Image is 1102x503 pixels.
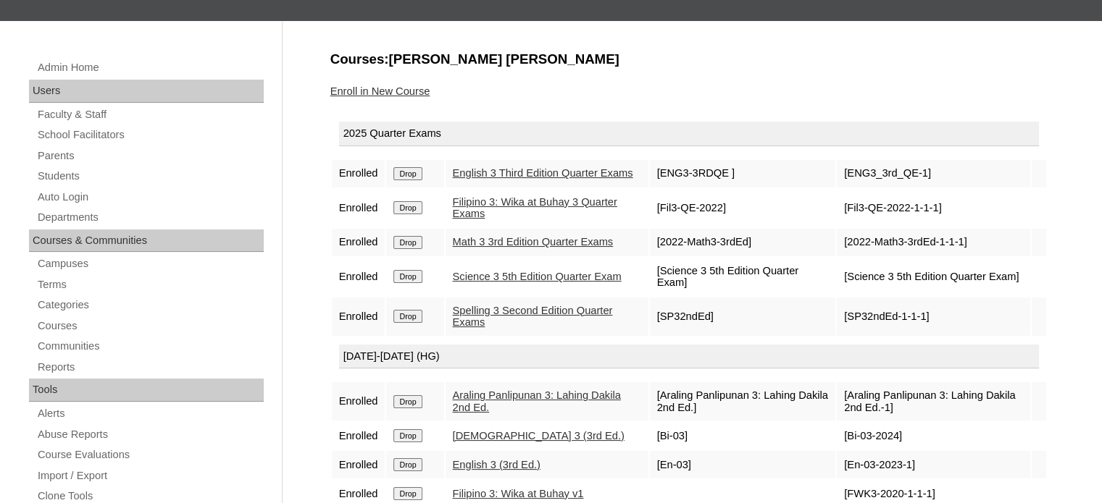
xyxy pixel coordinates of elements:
[36,296,264,314] a: Categories
[332,189,385,227] td: Enrolled
[36,426,264,444] a: Abuse Reports
[36,317,264,335] a: Courses
[29,229,264,253] div: Courses & Communities
[453,196,617,220] a: Filipino 3: Wika at Buhay 3 Quarter Exams
[36,276,264,294] a: Terms
[650,297,836,336] td: [SP32ndEd]
[36,405,264,423] a: Alerts
[36,59,264,77] a: Admin Home
[393,429,422,442] input: Drop
[650,229,836,256] td: [2022-Math3-3rdEd]
[650,258,836,296] td: [Science 3 5th Edition Quarter Exam]
[837,422,1030,449] td: [Bi-03-2024]
[332,451,385,478] td: Enrolled
[453,271,622,282] a: Science 3 5th Edition Quarter Exam
[36,167,264,185] a: Students
[332,422,385,449] td: Enrolled
[332,229,385,256] td: Enrolled
[453,236,614,248] a: Math 3 3rd Edition Quarter Exams
[332,258,385,296] td: Enrolled
[453,167,633,179] a: English 3 Third Edition Quarter Exams
[837,258,1030,296] td: [Science 3 5th Edition Quarter Exam]
[36,126,264,144] a: School Facilitators
[393,395,422,408] input: Drop
[837,297,1030,336] td: [SP32ndEd-1-1-1]
[453,389,621,413] a: Araling Panlipunan 3: Lahing Dakila 2nd Ed.
[650,422,836,449] td: [Bi-03]
[332,160,385,187] td: Enrolled
[330,50,1048,69] h3: Courses:[PERSON_NAME] [PERSON_NAME]
[393,167,422,180] input: Drop
[837,189,1030,227] td: [Fil3-QE-2022-1-1-1]
[453,305,613,329] a: Spelling 3 Second Edition Quarter Exams
[453,430,625,441] a: [DEMOGRAPHIC_DATA] 3 (3rd Ed.)
[393,236,422,249] input: Drop
[36,188,264,206] a: Auto Login
[650,451,836,478] td: [En-03]
[837,160,1030,187] td: [ENG3_3rd_QE-1]
[393,487,422,500] input: Drop
[332,297,385,336] td: Enrolled
[393,458,422,471] input: Drop
[36,106,264,124] a: Faculty & Staff
[36,446,264,464] a: Course Evaluations
[36,147,264,165] a: Parents
[330,85,430,97] a: Enroll in New Course
[453,488,584,499] a: Filipino 3: Wika at Buhay v1
[36,255,264,273] a: Campuses
[453,459,540,470] a: English 3 (3rd Ed.)
[332,382,385,420] td: Enrolled
[36,358,264,376] a: Reports
[393,270,422,283] input: Drop
[29,80,264,103] div: Users
[29,379,264,402] div: Tools
[650,189,836,227] td: [Fil3-QE-2022]
[393,201,422,214] input: Drop
[650,160,836,187] td: [ENG3-3RDQE ]
[36,467,264,485] a: Import / Export
[837,451,1030,478] td: [En-03-2023-1]
[36,208,264,227] a: Departments
[36,337,264,355] a: Communities
[650,382,836,420] td: [Araling Panlipunan 3: Lahing Dakila 2nd Ed.]
[837,382,1030,420] td: [Araling Panlipunan 3: Lahing Dakila 2nd Ed.-1]
[339,122,1039,146] div: 2025 Quarter Exams
[393,310,422,323] input: Drop
[339,345,1039,369] div: [DATE]-[DATE] (HG)
[837,229,1030,256] td: [2022-Math3-3rdEd-1-1-1]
